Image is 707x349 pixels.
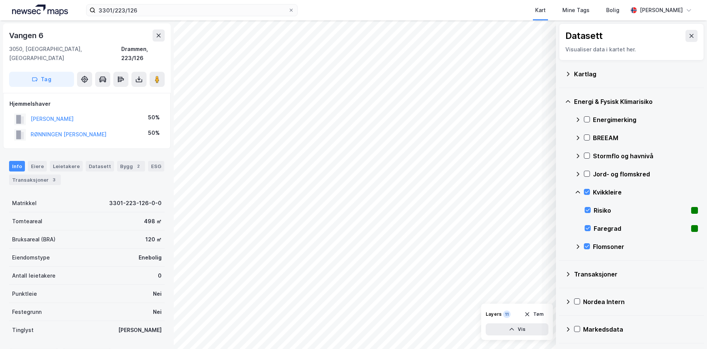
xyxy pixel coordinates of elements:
div: Jord- og flomskred [593,170,698,179]
div: Visualiser data i kartet her. [565,45,698,54]
div: Nordea Intern [583,297,698,306]
div: Datasett [86,161,114,171]
div: Kvikkleire [593,188,698,197]
div: Risiko [594,206,688,215]
div: Energi & Fysisk Klimarisiko [574,97,698,106]
div: Eiere [28,161,47,171]
div: Leietakere [50,161,83,171]
div: Matrikkel [12,199,37,208]
div: Kartlag [574,69,698,79]
input: Søk på adresse, matrikkel, gårdeiere, leietakere eller personer [96,5,288,16]
div: BREEAM [593,133,698,142]
div: Bygg [117,161,145,171]
div: Stormflo og havnivå [593,151,698,161]
div: Drammen, 223/126 [121,45,165,63]
div: 50% [148,113,160,122]
div: 120 ㎡ [145,235,162,244]
div: Antall leietakere [12,271,56,280]
div: 50% [148,128,160,137]
div: Transaksjoner [9,174,61,185]
div: Eiendomstype [12,253,50,262]
div: Nei [153,289,162,298]
div: 498 ㎡ [144,217,162,226]
div: Bolig [606,6,619,15]
div: Enebolig [139,253,162,262]
div: Energimerking [593,115,698,124]
div: Markedsdata [583,325,698,334]
div: 3301-223-126-0-0 [109,199,162,208]
div: Bruksareal (BRA) [12,235,56,244]
div: Punktleie [12,289,37,298]
button: Tøm [519,308,548,320]
div: Faregrad [594,224,688,233]
div: Kart [535,6,546,15]
div: [PERSON_NAME] [640,6,683,15]
div: ESG [148,161,164,171]
div: Festegrunn [12,307,42,317]
div: [PERSON_NAME] [118,326,162,335]
div: 0 [158,271,162,280]
div: Flomsoner [593,242,698,251]
button: Tag [9,72,74,87]
img: logo.a4113a55bc3d86da70a041830d287a7e.svg [12,5,68,16]
div: Info [9,161,25,171]
div: 3 [50,176,58,184]
div: Datasett [565,30,603,42]
div: Mine Tags [562,6,590,15]
div: Transaksjoner [574,270,698,279]
button: Vis [486,323,548,335]
div: 2 [134,162,142,170]
iframe: Chat Widget [669,313,707,349]
div: Tomteareal [12,217,42,226]
div: Hjemmelshaver [9,99,164,108]
div: Layers [486,311,502,317]
div: Vangen 6 [9,29,45,42]
div: 11 [503,310,511,318]
div: Nei [153,307,162,317]
div: 3050, [GEOGRAPHIC_DATA], [GEOGRAPHIC_DATA] [9,45,121,63]
div: Tinglyst [12,326,34,335]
